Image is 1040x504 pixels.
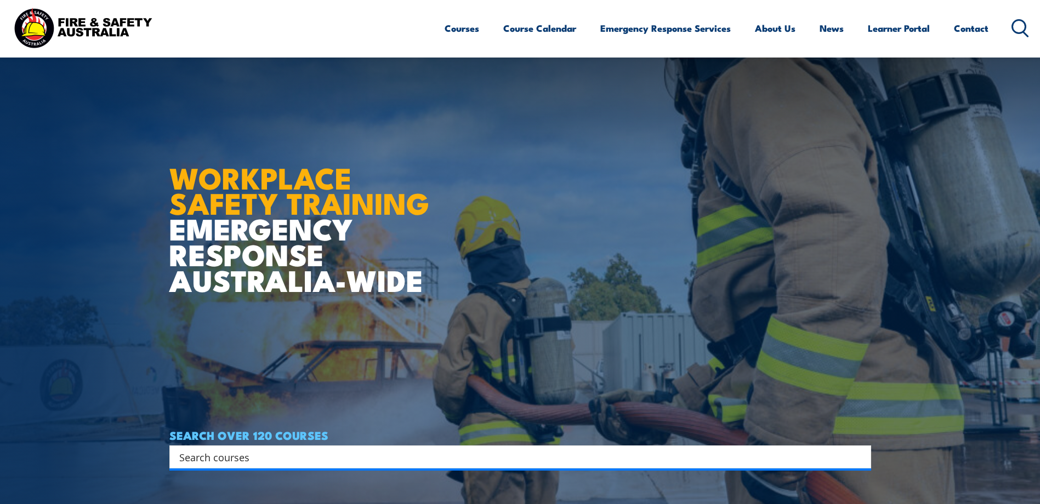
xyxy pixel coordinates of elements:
strong: WORKPLACE SAFETY TRAINING [169,154,429,225]
input: Search input [179,449,847,465]
a: About Us [755,14,795,43]
a: News [820,14,844,43]
button: Search magnifier button [852,449,867,465]
a: Courses [445,14,479,43]
a: Learner Portal [868,14,930,43]
a: Emergency Response Services [600,14,731,43]
h4: SEARCH OVER 120 COURSES [169,429,871,441]
form: Search form [181,449,849,465]
h1: EMERGENCY RESPONSE AUSTRALIA-WIDE [169,137,437,293]
a: Course Calendar [503,14,576,43]
a: Contact [954,14,988,43]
